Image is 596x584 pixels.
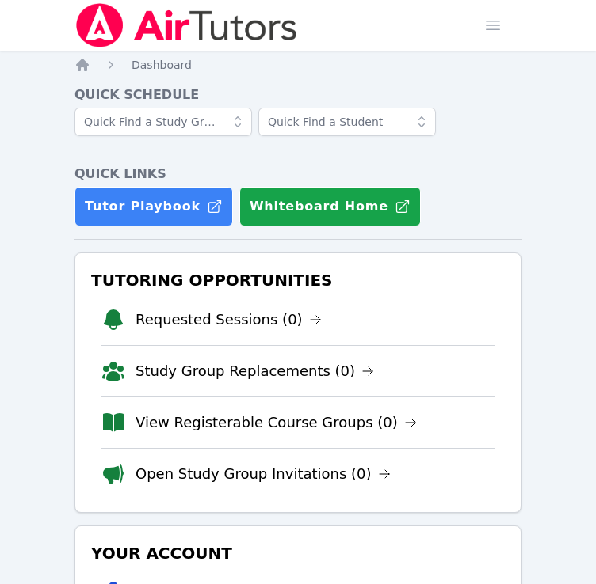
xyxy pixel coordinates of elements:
[74,57,521,73] nav: Breadcrumb
[88,539,508,567] h3: Your Account
[136,309,322,331] a: Requested Sessions (0)
[132,57,192,73] a: Dashboard
[258,108,436,136] input: Quick Find a Student
[136,463,391,485] a: Open Study Group Invitations (0)
[74,165,521,184] h4: Quick Links
[239,187,421,226] button: Whiteboard Home
[132,59,192,71] span: Dashboard
[74,108,252,136] input: Quick Find a Study Group
[136,411,417,434] a: View Registerable Course Groups (0)
[74,85,521,104] h4: Quick Schedule
[88,266,508,294] h3: Tutoring Opportunities
[74,187,233,226] a: Tutor Playbook
[136,360,374,382] a: Study Group Replacements (0)
[74,3,299,47] img: Air Tutors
